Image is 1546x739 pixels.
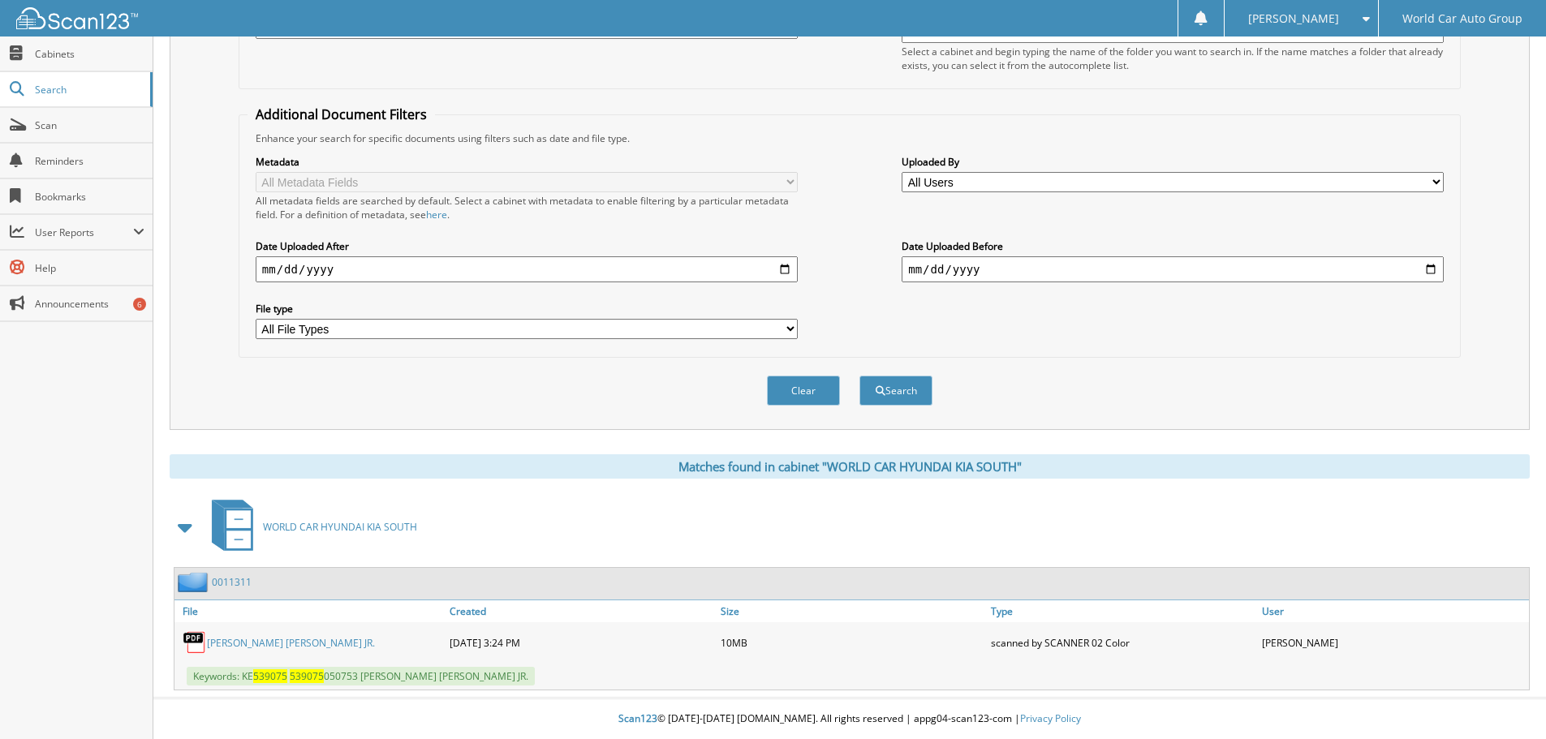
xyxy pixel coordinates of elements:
label: File type [256,302,798,316]
div: scanned by SCANNER 02 Color [987,626,1258,659]
span: User Reports [35,226,133,239]
iframe: Chat Widget [1465,661,1546,739]
div: Enhance your search for specific documents using filters such as date and file type. [248,131,1452,145]
span: Bookmarks [35,190,144,204]
a: Type [987,600,1258,622]
a: WORLD CAR HYUNDAI KIA SOUTH [202,495,417,559]
span: Cabinets [35,47,144,61]
div: [PERSON_NAME] [1258,626,1529,659]
a: 0011311 [212,575,252,589]
span: World Car Auto Group [1402,14,1522,24]
a: here [426,208,447,221]
span: Announcements [35,297,144,311]
span: [PERSON_NAME] [1248,14,1339,24]
img: PDF.png [183,630,207,655]
button: Clear [767,376,840,406]
input: start [256,256,798,282]
span: Keywords: KE 050753 [PERSON_NAME] [PERSON_NAME] JR. [187,667,535,685]
div: Matches found in cabinet "WORLD CAR HYUNDAI KIA SOUTH" [170,454,1530,479]
a: Created [446,600,717,622]
div: [DATE] 3:24 PM [446,626,717,659]
img: folder2.png [178,572,212,592]
span: Scan [35,118,144,132]
span: Reminders [35,154,144,168]
button: Search [859,376,932,406]
span: 539075 [253,669,287,683]
div: 6 [133,298,146,311]
span: Help [35,261,144,275]
span: 539075 [290,669,324,683]
label: Uploaded By [902,155,1444,169]
div: Select a cabinet and begin typing the name of the folder you want to search in. If the name match... [902,45,1444,72]
a: [PERSON_NAME] [PERSON_NAME] JR. [207,636,375,650]
span: Scan123 [618,711,657,725]
div: © [DATE]-[DATE] [DOMAIN_NAME]. All rights reserved | appg04-scan123-com | [153,699,1546,739]
input: end [902,256,1444,282]
label: Metadata [256,155,798,169]
a: User [1258,600,1529,622]
a: File [174,600,446,622]
a: Size [717,600,988,622]
a: Privacy Policy [1020,711,1081,725]
div: All metadata fields are searched by default. Select a cabinet with metadata to enable filtering b... [256,194,798,221]
legend: Additional Document Filters [248,105,435,123]
label: Date Uploaded After [256,239,798,253]
span: Search [35,83,142,97]
div: 10MB [717,626,988,659]
span: WORLD CAR HYUNDAI KIA SOUTH [263,520,417,534]
label: Date Uploaded Before [902,239,1444,253]
img: scan123-logo-white.svg [16,7,138,29]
